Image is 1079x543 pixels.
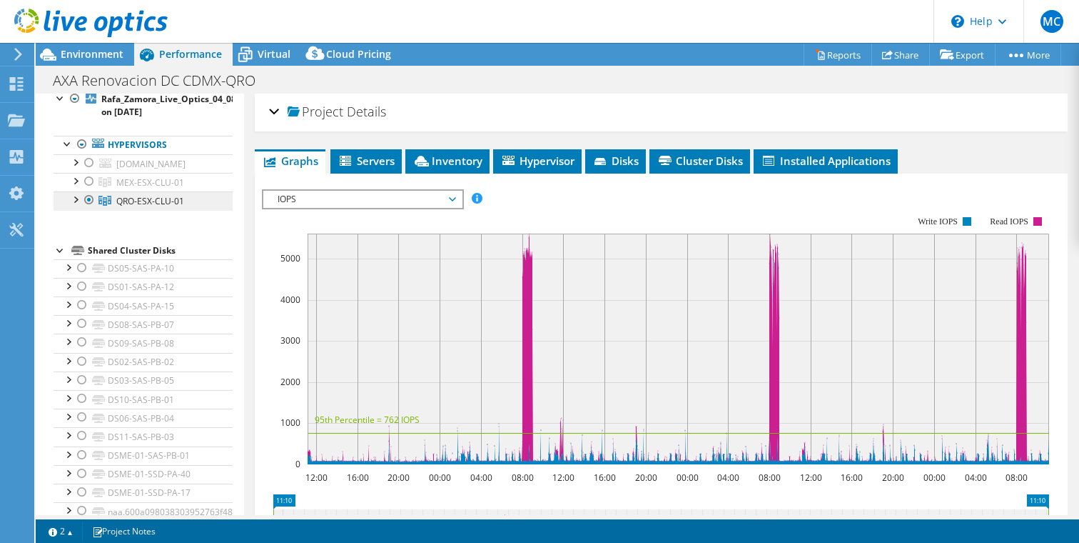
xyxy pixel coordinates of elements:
[101,93,250,118] b: Rafa_Zamora_Live_Optics_04_08_25 on [DATE]
[159,47,222,61] span: Performance
[54,372,233,390] a: DS03-SAS-PB-05
[54,90,233,121] a: Rafa_Zamora_Live_Optics_04_08_25 on [DATE]
[677,472,699,484] text: 00:00
[717,472,739,484] text: 04:00
[470,472,492,484] text: 04:00
[116,158,186,170] span: [DOMAIN_NAME]
[552,472,574,484] text: 12:00
[761,154,891,168] span: Installed Applications
[54,136,233,154] a: Hypervisors
[54,191,233,210] a: QRO-ESX-CLU-01
[635,472,657,484] text: 20:00
[594,472,616,484] text: 16:00
[280,376,300,388] text: 2000
[54,154,233,173] a: [DOMAIN_NAME]
[1040,10,1063,33] span: MC
[1005,472,1028,484] text: 08:00
[512,472,534,484] text: 08:00
[882,472,904,484] text: 20:00
[305,472,328,484] text: 12:00
[995,44,1061,66] a: More
[88,242,233,259] div: Shared Cluster Disks
[116,176,184,189] span: MEX-ESX-CLU-01
[657,154,743,168] span: Cluster Disks
[54,278,233,297] a: DS01-SAS-PA-12
[951,15,964,28] svg: \n
[258,47,290,61] span: Virtual
[429,472,451,484] text: 00:00
[61,47,123,61] span: Environment
[387,472,410,484] text: 20:00
[929,44,996,66] a: Export
[347,472,369,484] text: 16:00
[592,154,639,168] span: Disks
[280,252,300,264] text: 5000
[54,409,233,427] a: DS06-SAS-PB-04
[54,484,233,502] a: DSME-01-SSD-PA-17
[280,334,300,347] text: 3000
[54,297,233,315] a: DS04-SAS-PA-15
[965,472,987,484] text: 04:00
[871,44,930,66] a: Share
[841,472,863,484] text: 16:00
[54,334,233,352] a: DS09-SAS-PB-08
[54,465,233,484] a: DSME-01-SSD-PA-40
[804,44,872,66] a: Reports
[500,154,574,168] span: Hypervisor
[262,154,318,168] span: Graphs
[991,216,1029,226] text: Read IOPS
[54,173,233,191] a: MEX-ESX-CLU-01
[116,195,184,207] span: QRO-ESX-CLU-01
[82,522,166,540] a: Project Notes
[54,390,233,409] a: DS10-SAS-PB-01
[54,502,233,521] a: naa.600a098038303952763f48714b58666e
[326,47,391,61] span: Cloud Pricing
[315,414,420,426] text: 95th Percentile = 762 IOPS
[39,522,83,540] a: 2
[280,417,300,429] text: 1000
[54,447,233,465] a: DSME-01-SAS-PB-01
[270,191,454,208] span: IOPS
[54,315,233,334] a: DS08-SAS-PB-07
[54,259,233,278] a: DS05-SAS-PA-10
[800,472,822,484] text: 12:00
[759,472,781,484] text: 08:00
[347,103,386,120] span: Details
[338,154,395,168] span: Servers
[54,353,233,372] a: DS02-SAS-PB-02
[288,105,343,119] span: Project
[295,458,300,470] text: 0
[412,154,482,168] span: Inventory
[280,294,300,306] text: 4000
[54,427,233,446] a: DS11-SAS-PB-03
[923,472,946,484] text: 00:00
[46,73,278,89] h1: AXA Renovacion DC CDMX-QRO
[918,216,958,226] text: Write IOPS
